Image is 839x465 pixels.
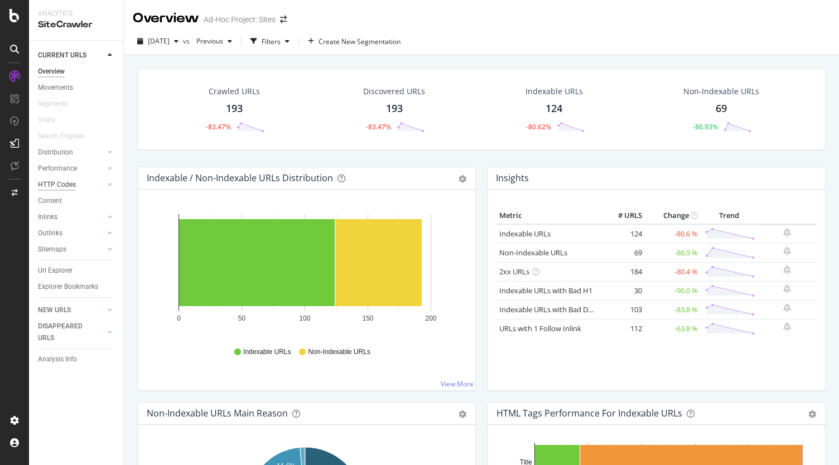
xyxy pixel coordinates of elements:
[38,114,66,126] a: Visits
[783,228,791,237] div: bell-plus
[238,314,246,322] text: 50
[363,86,425,97] div: Discovered URLs
[38,50,104,61] a: CURRENT URLS
[38,244,104,255] a: Sitemaps
[280,16,287,23] div: arrow-right-arrow-left
[600,319,645,338] td: 112
[308,347,370,357] span: Non-Indexable URLs
[600,207,645,224] th: # URLS
[148,36,170,46] span: 2025 Sep. 12th
[600,243,645,262] td: 69
[600,300,645,319] td: 103
[38,281,98,293] div: Explorer Bookmarks
[303,32,405,50] button: Create New Segmentation
[38,163,104,175] a: Performance
[38,82,73,94] div: Movements
[546,101,562,116] div: 124
[192,36,223,46] span: Previous
[38,265,73,277] div: Url Explorer
[459,410,466,418] div: gear
[38,179,104,191] a: HTTP Codes
[133,32,183,50] button: [DATE]
[441,379,474,389] a: View More
[38,66,65,77] div: Overview
[147,408,288,419] div: Non-Indexable URLs Main Reason
[362,314,373,322] text: 150
[204,14,276,25] div: Ad-Hoc Project: Sites
[38,114,55,126] div: Visits
[319,37,401,46] span: Create New Segmentation
[147,207,462,337] svg: A chart.
[525,86,583,97] div: Indexable URLs
[243,347,291,357] span: Indexable URLs
[425,314,436,322] text: 200
[496,207,600,224] th: Metric
[499,323,581,333] a: URLs with 1 Follow Inlink
[499,304,621,314] a: Indexable URLs with Bad Description
[645,262,701,281] td: -80.4 %
[366,122,391,132] div: -83.47%
[808,410,816,418] div: gear
[600,262,645,281] td: 184
[206,122,231,132] div: -83.47%
[683,86,759,97] div: Non-Indexable URLs
[246,32,294,50] button: Filters
[38,321,104,344] a: DISAPPEARED URLS
[38,147,104,158] a: Distribution
[38,98,79,110] a: Segments
[38,304,71,316] div: NEW URLS
[38,9,114,18] div: Analytics
[783,265,791,274] div: bell-plus
[38,244,66,255] div: Sitemaps
[177,314,181,322] text: 0
[38,211,57,223] div: Inlinks
[38,179,76,191] div: HTTP Codes
[783,303,791,312] div: bell-plus
[459,175,466,183] div: gear
[645,319,701,338] td: -63.8 %
[38,163,77,175] div: Performance
[499,267,529,277] a: 2xx URLs
[645,224,701,244] td: -80.6 %
[38,147,73,158] div: Distribution
[192,32,237,50] button: Previous
[38,50,86,61] div: CURRENT URLS
[38,353,77,365] div: Analysis Info
[38,265,115,277] a: Url Explorer
[783,246,791,255] div: bell-plus
[147,172,333,183] div: Indexable / Non-Indexable URLs Distribution
[386,101,403,116] div: 193
[38,195,115,207] a: Content
[783,322,791,331] div: bell-plus
[499,229,551,239] a: Indexable URLs
[38,82,115,94] a: Movements
[38,321,94,344] div: DISAPPEARED URLS
[600,224,645,244] td: 124
[38,281,115,293] a: Explorer Bookmarks
[645,243,701,262] td: -86.9 %
[133,9,199,28] div: Overview
[526,122,551,132] div: -80.62%
[716,101,727,116] div: 69
[600,281,645,300] td: 30
[645,281,701,300] td: -90.0 %
[38,130,84,142] div: Search Engines
[693,122,718,132] div: -86.93%
[38,227,104,239] a: Outlinks
[38,211,104,223] a: Inlinks
[783,284,791,293] div: bell-plus
[38,195,62,207] div: Content
[499,285,592,296] a: Indexable URLs with Bad H1
[38,130,95,142] a: Search Engines
[226,101,243,116] div: 193
[496,171,529,186] h4: Insights
[299,314,310,322] text: 100
[38,66,115,77] a: Overview
[645,207,701,224] th: Change
[645,300,701,319] td: -83.8 %
[38,227,62,239] div: Outlinks
[496,408,682,419] div: HTML Tags Performance for Indexable URLs
[209,86,260,97] div: Crawled URLs
[38,98,68,110] div: Segments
